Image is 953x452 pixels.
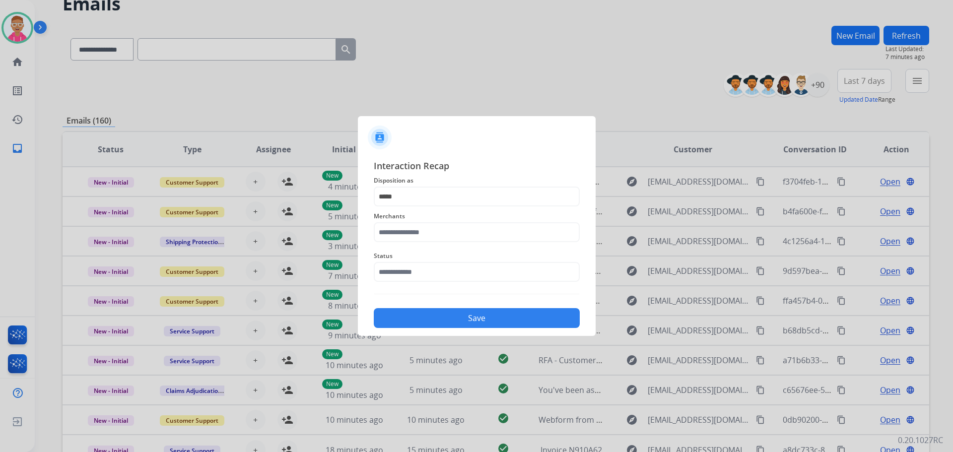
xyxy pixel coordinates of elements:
span: Status [374,250,580,262]
p: 0.20.1027RC [898,434,943,446]
span: Interaction Recap [374,159,580,175]
span: Merchants [374,210,580,222]
span: Disposition as [374,175,580,187]
img: contactIcon [368,126,392,149]
button: Save [374,308,580,328]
